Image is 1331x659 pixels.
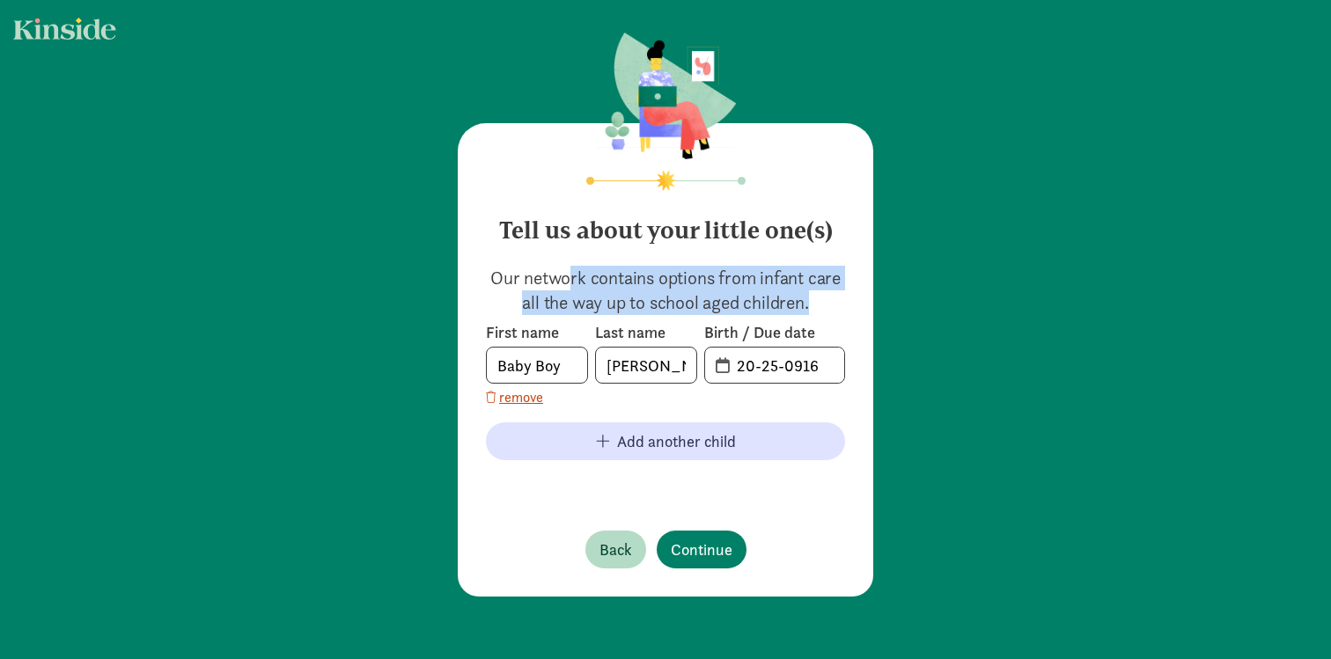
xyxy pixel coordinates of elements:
[617,429,736,453] span: Add another child
[657,531,746,568] button: Continue
[486,422,845,460] button: Add another child
[486,202,845,245] h4: Tell us about your little one(s)
[499,387,543,408] span: remove
[486,266,845,315] p: Our network contains options from infant care all the way up to school aged children.
[595,322,697,343] label: Last name
[486,387,543,408] button: remove
[486,322,588,343] label: First name
[599,538,632,561] span: Back
[726,348,844,383] input: MM-DD-YYYY
[585,531,646,568] button: Back
[671,538,732,561] span: Continue
[704,322,845,343] label: Birth / Due date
